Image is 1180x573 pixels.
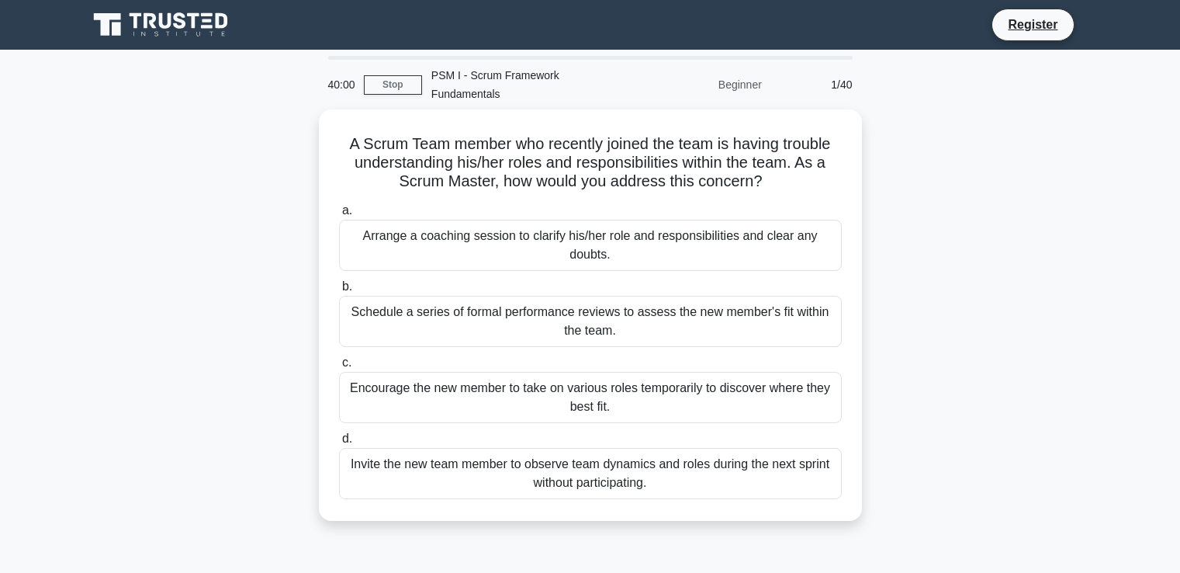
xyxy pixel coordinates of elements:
[422,60,635,109] div: PSM I - Scrum Framework Fundamentals
[339,372,842,423] div: Encourage the new member to take on various roles temporarily to discover where they best fit.
[337,134,843,192] h5: A Scrum Team member who recently joined the team is having trouble understanding his/her roles an...
[339,448,842,499] div: Invite the new team member to observe team dynamics and roles during the next sprint without part...
[342,356,351,369] span: c.
[998,15,1067,34] a: Register
[342,203,352,217] span: a.
[339,220,842,271] div: Arrange a coaching session to clarify his/her role and responsibilities and clear any doubts.
[339,296,842,347] div: Schedule a series of formal performance reviews to assess the new member's fit within the team.
[342,280,352,293] span: b.
[771,69,862,100] div: 1/40
[635,69,771,100] div: Beginner
[342,432,352,445] span: d.
[319,69,364,100] div: 40:00
[364,75,422,95] a: Stop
